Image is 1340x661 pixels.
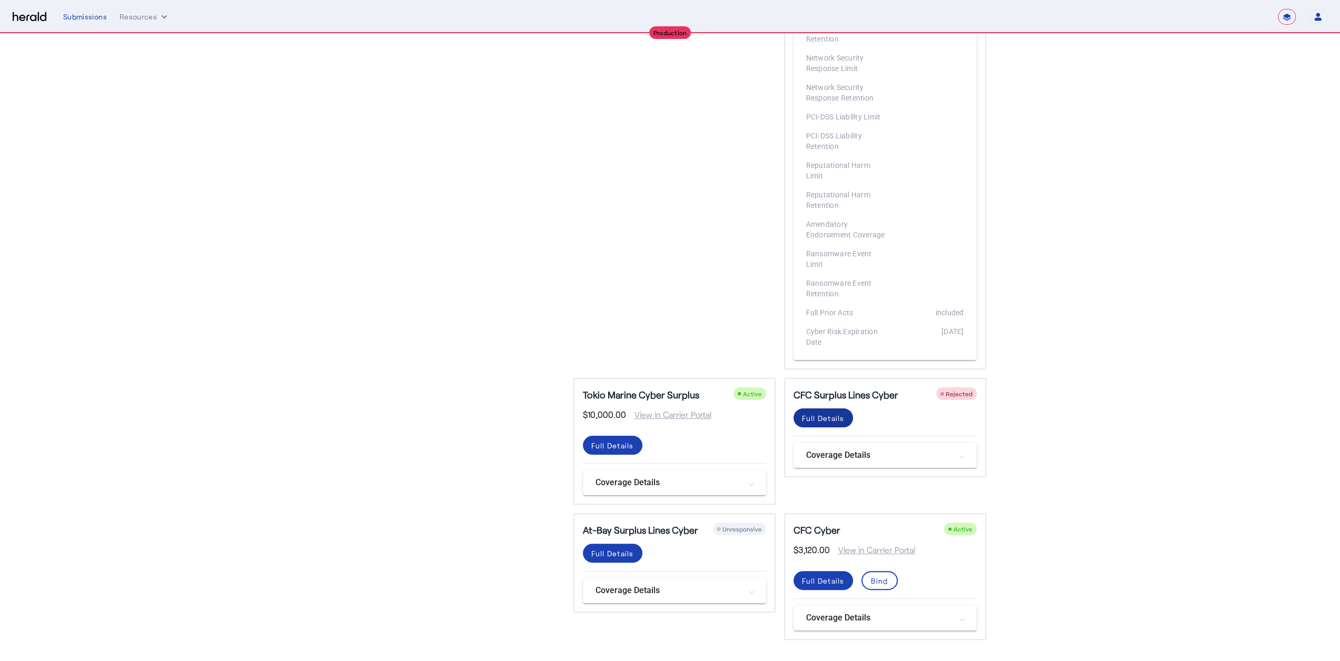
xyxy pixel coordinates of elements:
div: PCI-DSS Liability Retention [806,131,885,152]
mat-panel-title: Coverage Details [806,449,951,462]
button: Full Details [583,436,642,455]
span: Rejected [946,390,972,397]
span: View in Carrier Portal [830,544,916,556]
div: Full Prior Acts [806,307,885,318]
div: Reputational Harm Retention [806,189,885,211]
button: Full Details [793,571,853,590]
mat-panel-title: Coverage Details [806,612,951,624]
h5: At-Bay Surplus Lines Cyber [583,523,698,537]
span: Active [743,390,762,397]
div: Network Security Response Limit [806,53,885,74]
h5: CFC Surplus Lines Cyber [793,387,898,402]
mat-expansion-panel-header: Coverage Details [583,578,766,603]
div: Full Details [802,575,845,586]
div: PCI-DSS Liability Limit [806,112,885,122]
button: Full Details [793,408,853,427]
div: Full Details [802,413,845,424]
div: Full Details [591,440,634,451]
div: included [885,307,964,318]
span: View in Carrier Portal [626,408,712,421]
div: Submissions [63,12,107,22]
span: Unresponsive [722,525,762,533]
div: Ransomware Event Retention [806,278,885,299]
h5: Tokio Marine Cyber Surplus [583,387,699,402]
div: Bind [871,575,888,586]
h5: CFC Cyber [793,523,840,537]
mat-expansion-panel-header: Coverage Details [793,443,977,468]
div: [DATE] [885,326,964,347]
div: Reputational Harm Limit [806,160,885,181]
button: Resources dropdown menu [120,12,170,22]
span: Active [954,525,972,533]
mat-expansion-panel-header: Coverage Details [583,470,766,495]
div: Full Details [591,548,634,559]
div: Ransomware Event Limit [806,248,885,269]
mat-panel-title: Coverage Details [595,584,741,597]
div: Amendatory Endorsement Coverage [806,219,885,240]
mat-expansion-panel-header: Coverage Details [793,605,977,630]
mat-panel-title: Coverage Details [595,476,741,489]
div: Cyber Risk Expiration Date [806,326,885,347]
span: $3,120.00 [793,544,830,556]
button: Bind [861,571,898,590]
button: Full Details [583,544,642,563]
img: Herald Logo [13,12,46,22]
div: Production [649,26,691,39]
span: $10,000.00 [583,408,626,421]
div: Network Security Response Retention [806,82,885,103]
